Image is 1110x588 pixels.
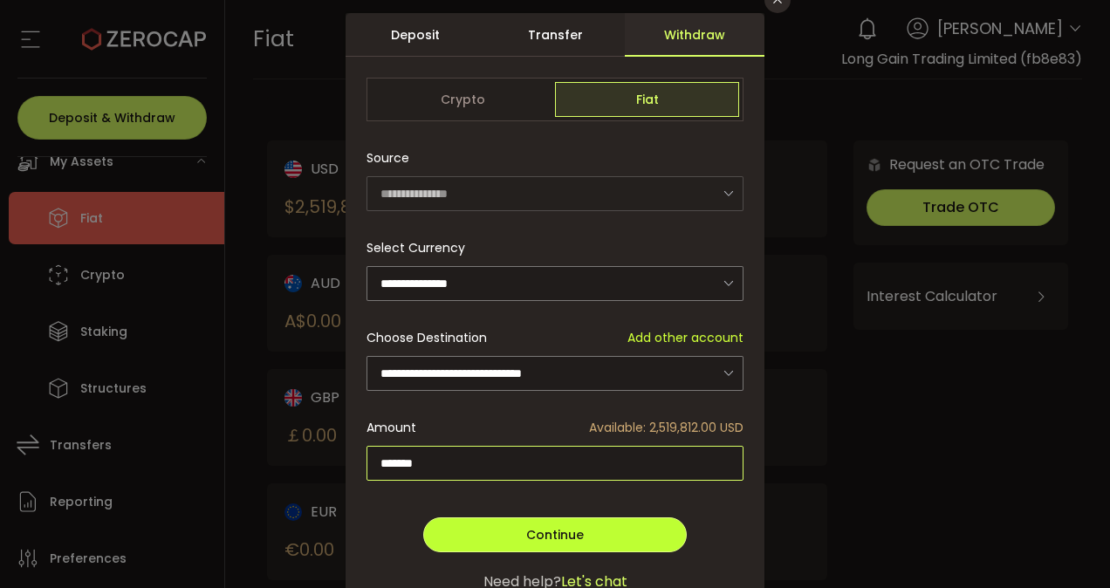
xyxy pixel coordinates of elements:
[589,419,743,437] span: Available: 2,519,812.00 USD
[367,140,409,175] span: Source
[346,13,485,57] div: Deposit
[367,329,487,347] span: Choose Destination
[371,82,555,117] span: Crypto
[627,329,743,347] span: Add other account
[367,239,476,256] label: Select Currency
[367,419,416,437] span: Amount
[555,82,739,117] span: Fiat
[898,400,1110,588] iframe: Chat Widget
[625,13,764,57] div: Withdraw
[423,517,687,552] button: Continue
[485,13,625,57] div: Transfer
[526,526,584,544] span: Continue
